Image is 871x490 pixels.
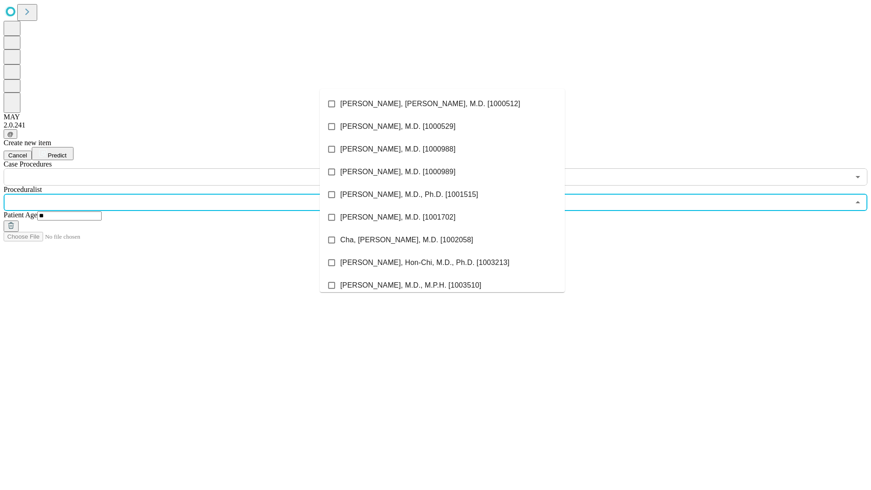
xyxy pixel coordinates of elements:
[4,121,867,129] div: 2.0.241
[4,211,37,219] span: Patient Age
[4,186,42,193] span: Proceduralist
[340,235,473,245] span: Cha, [PERSON_NAME], M.D. [1002058]
[340,280,481,291] span: [PERSON_NAME], M.D., M.P.H. [1003510]
[4,113,867,121] div: MAY
[4,129,17,139] button: @
[7,131,14,137] span: @
[340,144,455,155] span: [PERSON_NAME], M.D. [1000988]
[8,152,27,159] span: Cancel
[340,189,478,200] span: [PERSON_NAME], M.D., Ph.D. [1001515]
[4,139,51,147] span: Create new item
[48,152,66,159] span: Predict
[340,167,455,177] span: [PERSON_NAME], M.D. [1000989]
[340,121,455,132] span: [PERSON_NAME], M.D. [1000529]
[4,151,32,160] button: Cancel
[851,196,864,209] button: Close
[340,98,520,109] span: [PERSON_NAME], [PERSON_NAME], M.D. [1000512]
[32,147,73,160] button: Predict
[4,160,52,168] span: Scheduled Procedure
[851,171,864,183] button: Open
[340,257,509,268] span: [PERSON_NAME], Hon-Chi, M.D., Ph.D. [1003213]
[340,212,455,223] span: [PERSON_NAME], M.D. [1001702]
